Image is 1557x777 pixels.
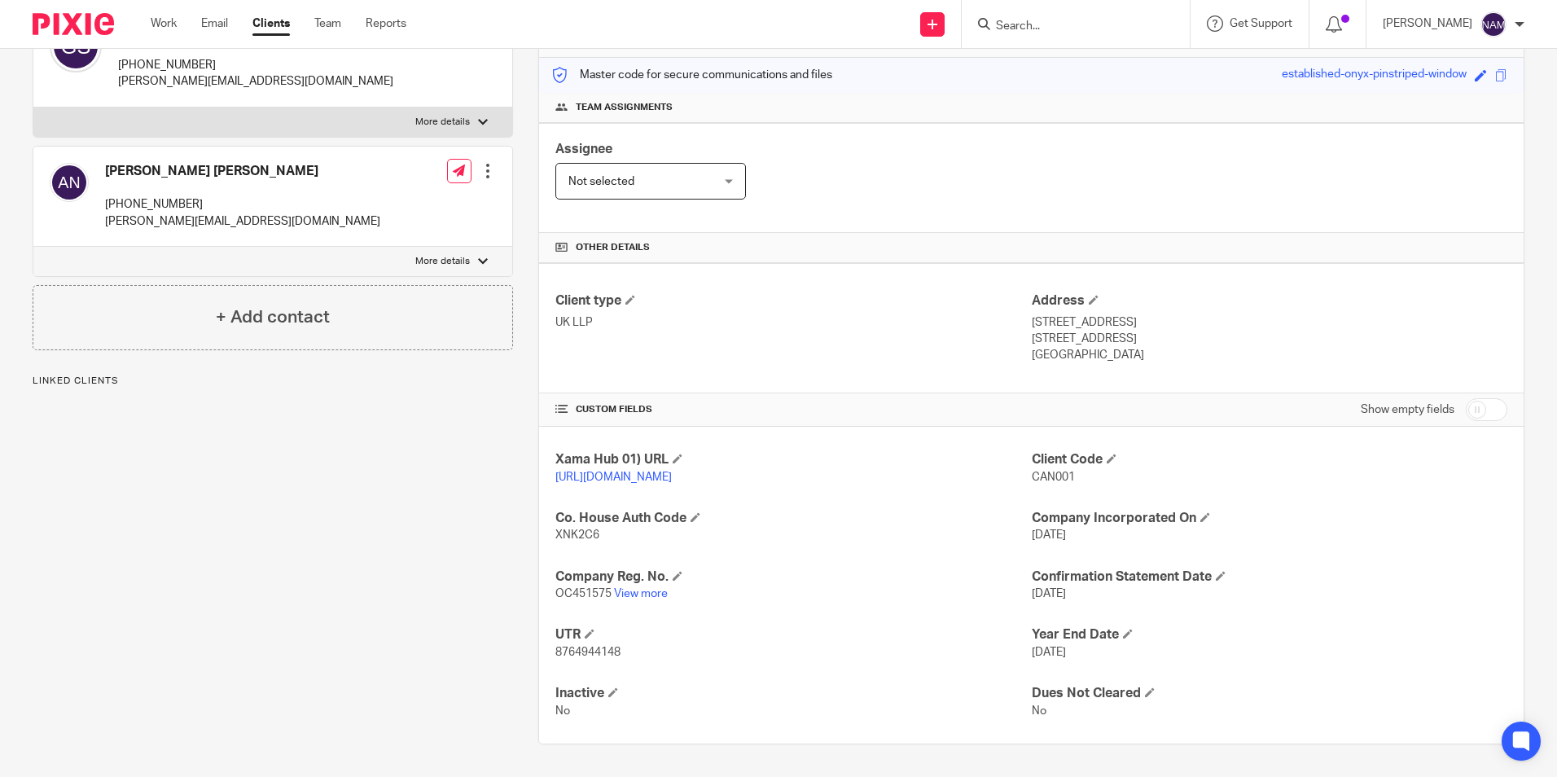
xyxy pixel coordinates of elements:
[118,57,393,73] p: [PHONE_NUMBER]
[1032,685,1507,702] h4: Dues Not Cleared
[1032,314,1507,331] p: [STREET_ADDRESS]
[994,20,1141,34] input: Search
[555,292,1031,309] h4: Client type
[1032,588,1066,599] span: [DATE]
[201,15,228,32] a: Email
[555,403,1031,416] h4: CUSTOM FIELDS
[1361,402,1454,418] label: Show empty fields
[555,647,621,658] span: 8764944148
[551,67,832,83] p: Master code for secure communications and files
[1032,626,1507,643] h4: Year End Date
[1383,15,1472,32] p: [PERSON_NAME]
[216,305,330,330] h4: + Add contact
[1032,529,1066,541] span: [DATE]
[576,101,673,114] span: Team assignments
[1032,292,1507,309] h4: Address
[1032,705,1046,717] span: No
[118,73,393,90] p: [PERSON_NAME][EMAIL_ADDRESS][DOMAIN_NAME]
[366,15,406,32] a: Reports
[50,163,89,202] img: svg%3E
[105,163,380,180] h4: [PERSON_NAME] [PERSON_NAME]
[555,588,612,599] span: OC451575
[252,15,290,32] a: Clients
[555,143,612,156] span: Assignee
[555,451,1031,468] h4: Xama Hub 01) URL
[415,255,470,268] p: More details
[1032,331,1507,347] p: [STREET_ADDRESS]
[1480,11,1507,37] img: svg%3E
[555,314,1031,331] p: UK LLP
[33,375,513,388] p: Linked clients
[555,510,1031,527] h4: Co. House Auth Code
[555,472,672,483] a: [URL][DOMAIN_NAME]
[555,705,570,717] span: No
[568,176,634,187] span: Not selected
[614,588,668,599] a: View more
[33,13,114,35] img: Pixie
[1032,568,1507,586] h4: Confirmation Statement Date
[1032,472,1075,483] span: CAN001
[1282,66,1467,85] div: established-onyx-pinstriped-window
[1032,510,1507,527] h4: Company Incorporated On
[555,685,1031,702] h4: Inactive
[1230,18,1292,29] span: Get Support
[105,213,380,230] p: [PERSON_NAME][EMAIL_ADDRESS][DOMAIN_NAME]
[555,626,1031,643] h4: UTR
[576,241,650,254] span: Other details
[1032,347,1507,363] p: [GEOGRAPHIC_DATA]
[415,116,470,129] p: More details
[555,568,1031,586] h4: Company Reg. No.
[555,529,599,541] span: XNK2C6
[1032,451,1507,468] h4: Client Code
[105,196,380,213] p: [PHONE_NUMBER]
[1032,647,1066,658] span: [DATE]
[151,15,177,32] a: Work
[314,15,341,32] a: Team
